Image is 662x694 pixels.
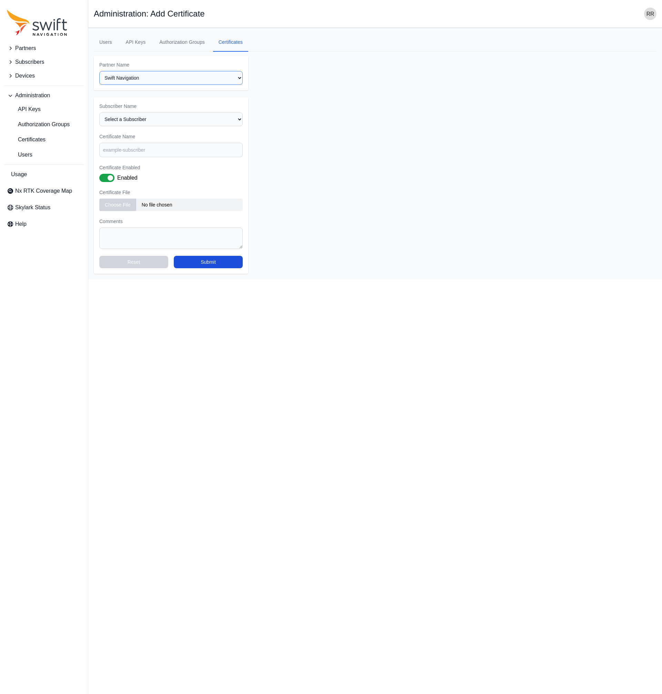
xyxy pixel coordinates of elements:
button: Submit [174,256,243,268]
span: Users [7,151,32,159]
button: Devices [4,69,84,83]
span: Devices [15,72,35,80]
label: Comments [99,218,243,225]
span: Enabled [117,174,138,182]
label: Certificate Enabled [99,164,243,171]
span: Nx RTK Coverage Map [15,187,72,195]
span: Skylark Status [15,203,50,212]
a: Certificates [4,133,84,147]
select: Subscriber [99,112,243,126]
a: Users [4,148,84,162]
button: Administration [4,89,84,102]
a: Nx RTK Coverage Map [4,184,84,198]
span: Subscribers [15,58,44,66]
button: Partners [4,41,84,55]
a: Authorization Groups [4,118,84,131]
a: Authorization Groups [154,33,210,52]
a: Skylark Status [4,201,84,214]
img: user photo [644,8,656,20]
select: Partner Name [99,71,243,85]
a: Help [4,217,84,231]
button: Reset [99,256,168,268]
a: Certificates [213,33,248,52]
a: API Keys [120,33,151,52]
button: Subscribers [4,55,84,69]
a: Usage [4,168,84,181]
span: Certificates [7,135,46,144]
input: example-subscriber [99,143,243,157]
label: Certificate File [99,189,243,196]
a: Users [94,33,118,52]
span: Partners [15,44,36,52]
label: Subscriber Name [99,103,243,110]
span: Administration [15,91,50,100]
label: Partner Name [99,61,243,68]
span: API Keys [7,105,41,113]
span: Help [15,220,27,228]
span: Authorization Groups [7,120,70,129]
a: API Keys [4,102,84,116]
span: Usage [11,170,27,179]
label: Certificate Name [99,133,243,140]
h1: Administration: Add Certificate [94,10,204,18]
